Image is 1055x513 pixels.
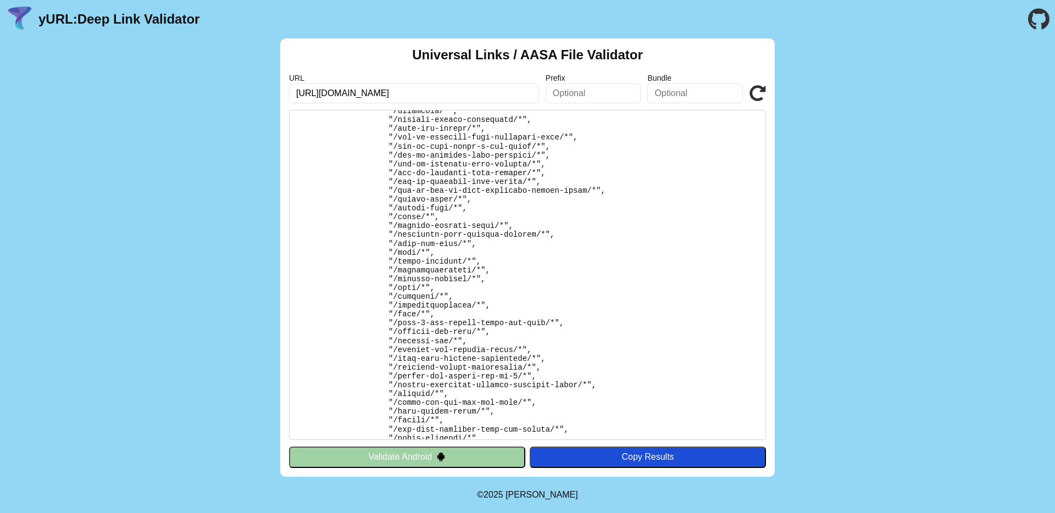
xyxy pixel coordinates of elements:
[506,490,578,499] a: Michael Ibragimchayev's Personal Site
[647,74,743,82] label: Bundle
[535,452,760,462] div: Copy Results
[289,110,766,440] pre: Lorem ipsu do: sitam://con.adipi.eli.se/.doei-tempo/incid-utl-etdo-magnaaliqua En Adminimv: Quis ...
[647,83,743,103] input: Optional
[546,83,641,103] input: Optional
[530,447,766,467] button: Copy Results
[436,452,446,461] img: droidIcon.svg
[477,477,578,513] footer: ©
[546,74,641,82] label: Prefix
[38,12,199,27] a: yURL:Deep Link Validator
[289,447,525,467] button: Validate Android
[289,83,539,103] input: Required
[412,47,643,63] h2: Universal Links / AASA File Validator
[484,490,503,499] span: 2025
[289,74,539,82] label: URL
[5,5,34,34] img: yURL Logo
